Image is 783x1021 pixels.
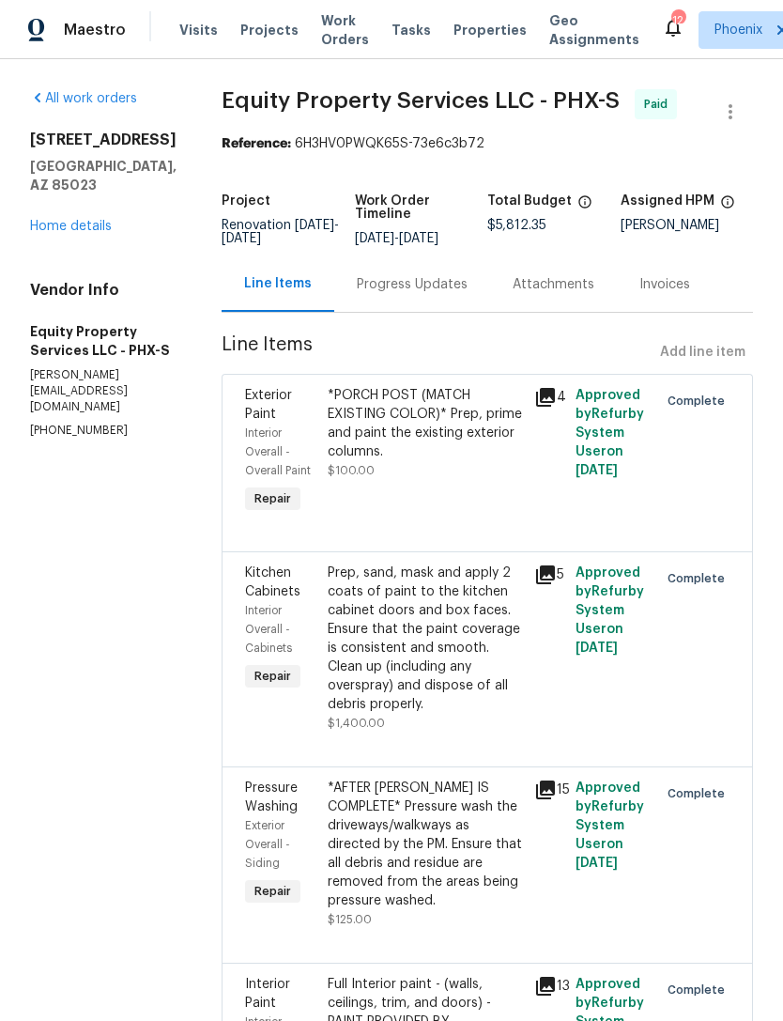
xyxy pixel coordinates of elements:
[357,275,468,294] div: Progress Updates
[30,367,177,415] p: [PERSON_NAME][EMAIL_ADDRESS][DOMAIN_NAME]
[355,194,488,221] h5: Work Order Timeline
[355,232,394,245] span: [DATE]
[295,219,334,232] span: [DATE]
[668,981,732,999] span: Complete
[328,564,523,714] div: Prep, sand, mask and apply 2 coats of paint to the kitchen cabinet doors and box faces. Ensure th...
[328,779,523,910] div: *AFTER [PERSON_NAME] IS COMPLETE* Pressure wash the driveways/walkways as directed by the PM. Ens...
[222,219,339,245] span: Renovation
[222,232,261,245] span: [DATE]
[30,92,137,105] a: All work orders
[222,335,652,370] span: Line Items
[355,232,438,245] span: -
[453,21,527,39] span: Properties
[576,389,644,477] span: Approved by Refurby System User on
[621,219,754,232] div: [PERSON_NAME]
[639,275,690,294] div: Invoices
[534,975,564,998] div: 13
[222,194,270,208] h5: Project
[577,194,592,219] span: The total cost of line items that have been proposed by Opendoor. This sum includes line items th...
[247,489,299,508] span: Repair
[245,427,311,476] span: Interior Overall - Overall Paint
[30,157,177,194] h5: [GEOGRAPHIC_DATA], AZ 85023
[671,11,684,30] div: 12
[179,21,218,39] span: Visits
[487,219,546,232] span: $5,812.35
[245,605,292,654] span: Interior Overall - Cabinets
[328,718,385,729] span: $1,400.00
[714,21,762,39] span: Phoenix
[222,89,620,112] span: Equity Property Services LLC - PHX-S
[668,569,732,588] span: Complete
[513,275,594,294] div: Attachments
[534,564,564,586] div: 5
[668,784,732,803] span: Complete
[549,11,639,49] span: Geo Assignments
[222,134,753,153] div: 6H3HV0PWQK65S-73e6c3b72
[30,281,177,300] h4: Vendor Info
[328,465,375,476] span: $100.00
[328,386,523,461] div: *PORCH POST (MATCH EXISTING COLOR)* Prep, prime and paint the existing exterior columns.
[720,194,735,219] span: The hpm assigned to this work order.
[668,392,732,410] span: Complete
[621,194,714,208] h5: Assigned HPM
[576,566,644,655] span: Approved by Refurby System User on
[644,95,675,114] span: Paid
[245,820,290,869] span: Exterior Overall - Siding
[391,23,431,37] span: Tasks
[399,232,438,245] span: [DATE]
[222,219,339,245] span: -
[247,667,299,686] span: Repair
[576,464,618,477] span: [DATE]
[534,386,564,409] div: 4
[30,220,112,233] a: Home details
[245,566,300,598] span: Kitchen Cabinets
[30,423,177,439] p: [PHONE_NUMBER]
[30,131,177,149] h2: [STREET_ADDRESS]
[328,914,372,925] span: $125.00
[576,857,618,870] span: [DATE]
[244,274,312,293] div: Line Items
[576,781,644,870] span: Approved by Refurby System User on
[240,21,299,39] span: Projects
[534,779,564,801] div: 15
[321,11,369,49] span: Work Orders
[576,642,618,655] span: [DATE]
[487,194,572,208] h5: Total Budget
[245,389,292,421] span: Exterior Paint
[64,21,126,39] span: Maestro
[222,137,291,150] b: Reference:
[30,322,177,360] h5: Equity Property Services LLC - PHX-S
[245,781,298,813] span: Pressure Washing
[245,978,290,1010] span: Interior Paint
[247,882,299,901] span: Repair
